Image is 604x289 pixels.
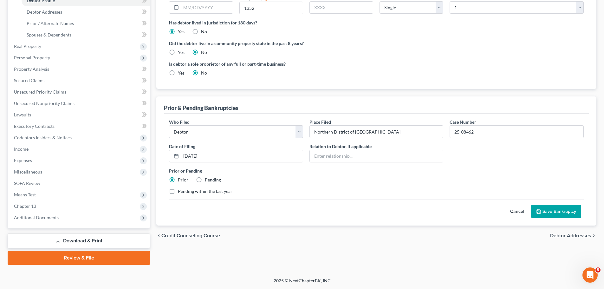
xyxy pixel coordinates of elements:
label: No [201,49,207,56]
span: Debtor Addresses [27,9,62,15]
span: Executory Contracts [14,123,55,129]
label: Relation to Debtor, if applicable [309,143,372,150]
a: Executory Contracts [9,121,150,132]
span: 5 [595,267,601,273]
label: No [201,70,207,76]
iframe: Intercom live chat [582,267,598,283]
button: Debtor Addresses chevron_right [550,233,596,238]
label: Yes [178,29,185,35]
button: Cancel [503,205,531,218]
a: Prior / Alternate Names [22,18,150,29]
span: Unsecured Priority Claims [14,89,66,95]
div: Prior & Pending Bankruptcies [164,104,238,112]
a: Secured Claims [9,75,150,86]
span: Debtor Addresses [550,233,591,238]
span: Miscellaneous [14,169,42,174]
input: MM/DD/YYYY [181,150,303,162]
span: Lawsuits [14,112,31,117]
a: Download & Print [8,233,150,248]
label: Yes [178,49,185,56]
div: 2025 © NextChapterBK, INC [121,278,483,289]
span: Income [14,146,29,152]
span: Place Filed [309,119,331,125]
a: Lawsuits [9,109,150,121]
span: Property Analysis [14,66,49,72]
a: Spouses & Dependents [22,29,150,41]
label: Prior [178,177,188,183]
label: Has debtor lived in jurisdiction for 180 days? [169,19,584,26]
span: Who Filed [169,119,190,125]
label: Case Number [450,119,476,125]
a: Property Analysis [9,63,150,75]
input: Enter place filed... [310,126,443,138]
button: Save Bankruptcy [531,205,581,218]
span: Means Test [14,192,36,197]
input: XXXX [310,2,373,14]
label: Prior or Pending [169,167,584,174]
span: Secured Claims [14,78,44,83]
span: Additional Documents [14,215,59,220]
a: Review & File [8,251,150,265]
input: Enter relationship... [310,150,443,162]
label: Pending within the last year [178,188,232,194]
label: Did the debtor live in a community property state in the past 8 years? [169,40,584,47]
span: SOFA Review [14,181,40,186]
span: Real Property [14,43,41,49]
label: Is debtor a sole proprietor of any full or part-time business? [169,61,373,67]
a: Unsecured Nonpriority Claims [9,98,150,109]
span: Date of Filing [169,144,195,149]
label: Pending [205,177,221,183]
a: Unsecured Priority Claims [9,86,150,98]
button: chevron_left Credit Counseling Course [156,233,220,238]
input: XXXX [240,2,303,14]
input: # [450,126,583,138]
i: chevron_right [591,233,596,238]
span: Credit Counseling Course [161,233,220,238]
span: Spouses & Dependents [27,32,71,37]
input: MM/DD/YYYY [181,2,232,14]
a: Debtor Addresses [22,6,150,18]
span: Prior / Alternate Names [27,21,74,26]
span: Codebtors Insiders & Notices [14,135,72,140]
span: Expenses [14,158,32,163]
span: Unsecured Nonpriority Claims [14,101,75,106]
span: Chapter 13 [14,203,36,209]
i: chevron_left [156,233,161,238]
label: No [201,29,207,35]
a: SOFA Review [9,178,150,189]
label: Yes [178,70,185,76]
span: Personal Property [14,55,50,60]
